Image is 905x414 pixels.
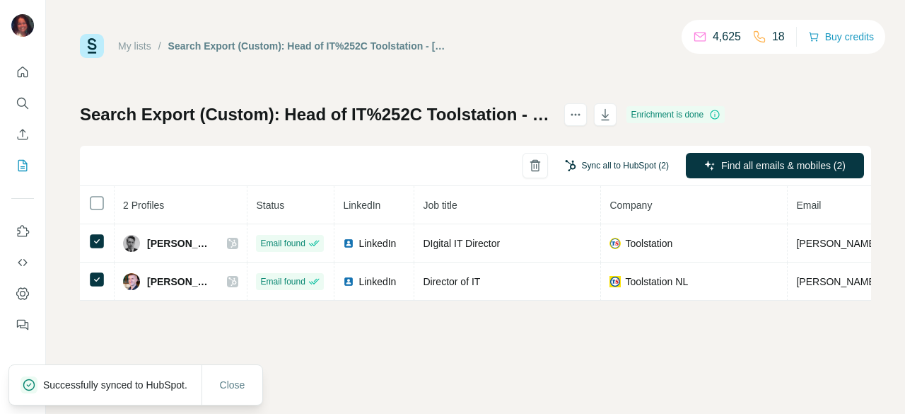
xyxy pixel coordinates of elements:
[772,28,785,45] p: 18
[555,155,679,176] button: Sync all to HubSpot (2)
[343,238,354,249] img: LinkedIn logo
[11,153,34,178] button: My lists
[609,276,621,287] img: company-logo
[796,200,821,211] span: Email
[609,200,652,211] span: Company
[260,275,305,288] span: Email found
[80,34,104,58] img: Surfe Logo
[11,281,34,306] button: Dashboard
[808,27,874,47] button: Buy credits
[11,219,34,244] button: Use Surfe on LinkedIn
[158,39,161,53] li: /
[423,238,500,249] span: DIgital IT Director
[11,250,34,275] button: Use Surfe API
[123,235,140,252] img: Avatar
[625,275,688,289] span: Toolstation NL
[609,238,621,249] img: company-logo
[260,237,305,250] span: Email found
[11,14,34,37] img: Avatar
[423,200,457,211] span: Job title
[423,276,480,287] span: Director of IT
[168,39,449,53] div: Search Export (Custom): Head of IT%252C Toolstation - [DATE] 13:13
[256,200,284,211] span: Status
[358,236,396,251] span: LinkedIn
[625,236,672,251] span: Toolstation
[210,372,255,398] button: Close
[11,59,34,85] button: Quick start
[123,200,164,211] span: 2 Profiles
[721,159,846,173] span: Find all emails & mobiles (2)
[11,312,34,338] button: Feedback
[713,28,741,45] p: 4,625
[147,275,213,289] span: [PERSON_NAME]
[43,378,199,392] p: Successfully synced to HubSpot.
[686,153,864,178] button: Find all emails & mobiles (2)
[11,91,34,116] button: Search
[564,103,587,126] button: actions
[123,273,140,290] img: Avatar
[358,275,396,289] span: LinkedIn
[626,106,725,123] div: Enrichment is done
[118,40,151,52] a: My lists
[147,236,213,251] span: [PERSON_NAME]
[343,276,354,287] img: LinkedIn logo
[343,200,380,211] span: LinkedIn
[220,378,245,392] span: Close
[11,122,34,147] button: Enrich CSV
[80,103,551,126] h1: Search Export (Custom): Head of IT%252C Toolstation - [DATE] 13:13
